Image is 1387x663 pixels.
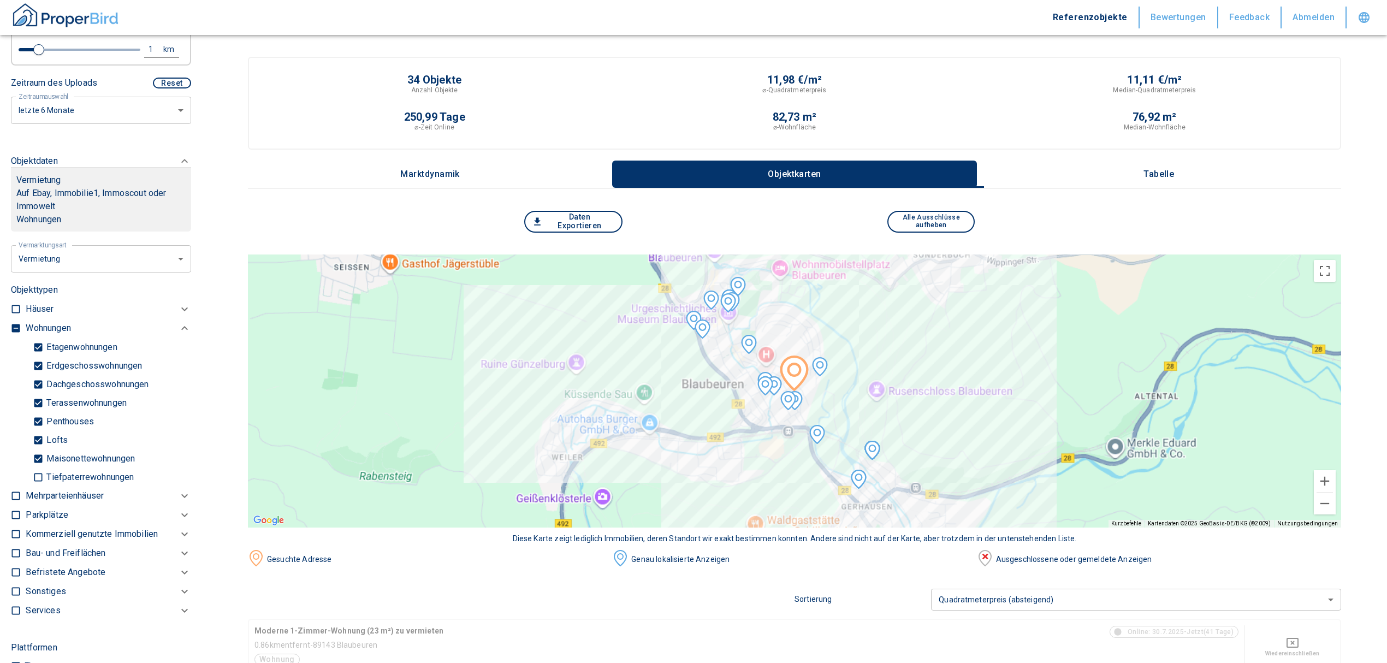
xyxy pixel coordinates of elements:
[26,528,158,541] p: Kommerziell genutzte Immobilien
[1314,493,1336,514] button: Verkleinern
[26,489,104,502] p: Mehrparteienhäuser
[11,144,191,242] div: ObjektdatenVermietungAuf Ebay, Immobilie1, Immoscout oder ImmoweltWohnungen
[1282,7,1347,28] button: Abmelden
[254,625,828,637] p: Moderne 1-Zimmer-Wohnung (23 m²) zu vermieten
[144,42,179,58] button: 1km
[26,303,54,316] p: Häuser
[26,582,191,601] div: Sonstiges
[248,533,1341,544] div: Diese Karte zeigt lediglich Immobilien, deren Standort wir exakt bestimmen konnten. Andere sind n...
[44,473,134,482] p: Tiefpaterrewohnungen
[1218,7,1282,28] button: Feedback
[26,487,191,506] div: Mehrparteienhäuser
[11,283,191,297] p: Objekttypen
[26,604,60,617] p: Services
[264,554,612,565] div: Gesuchte Adresse
[153,78,191,88] button: Reset
[26,601,191,620] div: Services
[400,169,460,179] p: Marktdynamik
[1127,74,1182,85] p: 11,11 €/m²
[1111,520,1141,528] button: Kurzbefehle
[773,111,817,122] p: 82,73 m²
[1133,111,1177,122] p: 76,92 m²
[248,161,1341,188] div: wrapped label tabs example
[167,43,176,56] div: km
[1113,85,1196,95] p: Median-Quadratmeterpreis
[404,111,465,122] p: 250,99 Tage
[26,566,105,579] p: Befristete Angebote
[977,550,993,566] img: image
[612,550,629,566] img: image
[1124,122,1186,132] p: Median-Wohnfläche
[887,211,975,233] button: Alle Ausschlüsse aufheben
[26,506,191,525] div: Parkplätze
[524,211,623,233] button: Daten Exportieren
[44,399,127,407] p: Terassenwohnungen
[26,300,191,319] div: Häuser
[26,585,66,598] p: Sonstiges
[1250,636,1335,649] button: Deselect for this search
[26,322,70,335] p: Wohnungen
[1284,649,1319,658] p: einschließen
[11,155,58,168] p: Objektdaten
[251,513,287,528] a: Dieses Gebiet in Google Maps öffnen (in neuem Fenster)
[773,122,816,132] p: ⌀-Wohnfläche
[11,76,97,90] p: Zeitraum des Uploads
[254,640,313,651] p: 0.86 km entfernt -
[16,187,186,213] p: Auf Ebay, Immobilie1, Immoscout oder Immowelt
[767,169,822,179] p: Objektkarten
[26,508,68,522] p: Parkplätze
[767,74,822,85] p: 11,98 €/m²
[26,563,191,582] div: Befristete Angebote
[26,319,191,338] div: Wohnungen
[1140,7,1218,28] button: Bewertungen
[44,362,142,370] p: Erdgeschosswohnungen
[16,174,61,187] p: Vermietung
[11,2,120,29] img: ProperBird Logo and Home Button
[251,513,287,528] img: Google
[1042,7,1140,28] button: Referenzobjekte
[993,554,1341,565] div: Ausgeschlossene oder gemeldete Anzeigen
[1314,260,1336,282] button: Vollbildansicht ein/aus
[407,74,461,85] p: 34 Objekte
[411,85,458,95] p: Anzahl Objekte
[1314,470,1336,492] button: Vergrößern
[11,2,120,33] button: ProperBird Logo and Home Button
[795,594,931,605] p: Sortierung
[44,417,94,426] p: Penthouses
[26,547,105,560] p: Bau- und Freiflächen
[414,122,454,132] p: ⌀-Zeit Online
[1148,520,1271,526] span: Kartendaten ©2025 GeoBasis-DE/BKG (©2009)
[147,43,167,56] div: 1
[44,454,135,463] p: Maisonettewohnungen
[313,640,377,651] p: 89143 Blaubeuren
[931,585,1341,614] div: Quadratmeterpreis (absteigend)
[11,641,57,654] p: Plattformen
[44,380,149,389] p: Dachgeschosswohnungen
[248,550,264,566] img: image
[1277,520,1338,526] a: Nutzungsbedingungen (wird in neuem Tab geöffnet)
[16,213,186,226] p: Wohnungen
[11,96,191,125] div: letzte 6 Monate
[11,244,191,273] div: letzte 6 Monate
[26,525,191,544] div: Kommerziell genutzte Immobilien
[44,343,117,352] p: Etagenwohnungen
[44,436,68,445] p: Lofts
[762,85,826,95] p: ⌀-Quadratmeterpreis
[1265,649,1284,658] p: Wieder
[1131,169,1186,179] p: Tabelle
[629,554,976,565] div: Genau lokalisierte Anzeigen
[26,544,191,563] div: Bau- und Freiflächen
